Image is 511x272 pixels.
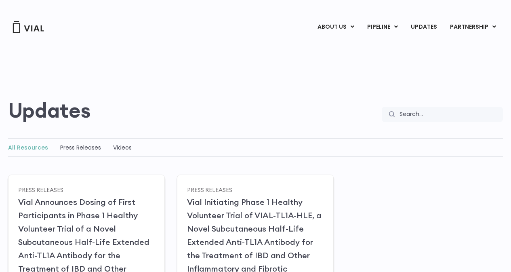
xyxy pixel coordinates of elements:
a: All Resources [8,143,48,152]
input: Search... [394,107,503,122]
a: ABOUT USMenu Toggle [311,20,360,34]
a: Press Releases [18,186,63,193]
h2: Updates [8,99,91,122]
a: PIPELINEMenu Toggle [361,20,404,34]
a: Press Releases [187,186,232,193]
a: PARTNERSHIPMenu Toggle [444,20,503,34]
img: Vial Logo [12,21,44,33]
a: UPDATES [404,20,443,34]
a: Press Releases [60,143,101,152]
a: Videos [113,143,132,152]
